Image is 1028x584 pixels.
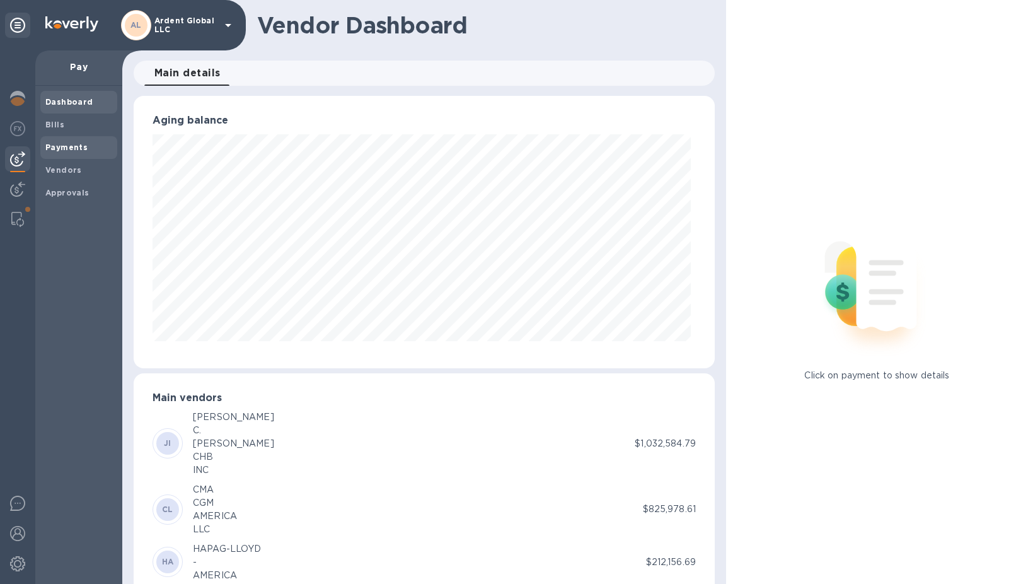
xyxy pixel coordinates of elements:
div: C. [193,424,274,437]
p: $825,978.61 [643,503,696,516]
img: Foreign exchange [10,121,25,136]
div: HAPAG-LLOYD [193,542,261,556]
div: CMA [193,483,237,496]
b: Vendors [45,165,82,175]
p: Ardent Global LLC [154,16,217,34]
h3: Aging balance [153,115,696,127]
b: CL [162,505,173,514]
div: - [193,556,261,569]
img: Logo [45,16,98,32]
b: Approvals [45,188,90,197]
b: JI [164,438,171,448]
div: AMERICA [193,510,237,523]
b: HA [162,557,174,566]
div: CGM [193,496,237,510]
b: Payments [45,143,88,152]
div: INC [193,464,274,477]
span: Main details [154,64,221,82]
div: [PERSON_NAME] [193,437,274,450]
b: AL [130,20,142,30]
div: CHB [193,450,274,464]
div: AMERICA [193,569,261,582]
div: Unpin categories [5,13,30,38]
p: Click on payment to show details [804,369,949,382]
div: [PERSON_NAME] [193,411,274,424]
div: LLC [193,523,237,536]
p: $212,156.69 [646,556,696,569]
b: Bills [45,120,64,129]
p: Pay [45,61,112,73]
h3: Main vendors [153,392,696,404]
p: $1,032,584.79 [635,437,696,450]
b: Dashboard [45,97,93,107]
h1: Vendor Dashboard [257,12,706,38]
